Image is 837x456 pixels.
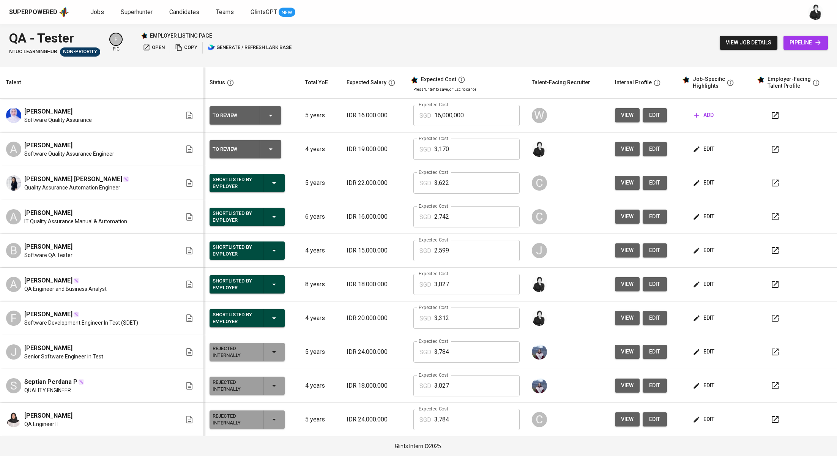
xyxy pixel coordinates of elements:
[251,8,295,17] a: GlintsGPT NEW
[305,212,335,221] p: 6 years
[643,142,667,156] button: edit
[121,8,153,16] span: Superhunter
[694,415,714,424] span: edit
[251,8,277,16] span: GlintsGPT
[649,178,661,188] span: edit
[347,111,401,120] p: IDR 16.000.000
[419,348,431,357] p: SGD
[347,78,386,87] div: Expected Salary
[210,275,285,293] button: Shortlisted by Employer
[694,313,714,323] span: edit
[24,251,73,259] span: Software QA Tester
[305,347,335,357] p: 5 years
[694,212,714,221] span: edit
[59,6,69,18] img: app logo
[208,43,292,52] span: generate / refresh lark base
[691,379,717,393] button: edit
[347,415,401,424] p: IDR 24.000.000
[206,42,293,54] button: lark generate / refresh lark base
[419,314,431,323] p: SGD
[615,108,640,122] button: view
[694,347,714,357] span: edit
[9,48,57,55] span: NTUC LearningHub
[305,415,335,424] p: 5 years
[621,212,634,221] span: view
[419,415,431,424] p: SGD
[720,36,777,50] button: view job details
[24,285,107,293] span: QA Engineer and Business Analyst
[615,345,640,359] button: view
[643,210,667,224] button: edit
[143,43,165,52] span: open
[643,176,667,190] a: edit
[419,246,431,256] p: SGD
[615,277,640,291] button: view
[24,411,73,420] span: [PERSON_NAME]
[213,344,257,360] div: Rejected Internally
[213,276,257,293] div: Shortlisted by Employer
[73,311,79,317] img: magic_wand.svg
[643,379,667,393] button: edit
[210,208,285,226] button: Shortlisted by Employer
[532,344,547,360] img: christine.raharja@glints.com
[615,243,640,257] button: view
[621,110,634,120] span: view
[24,310,73,319] span: [PERSON_NAME]
[691,108,717,122] button: add
[208,44,215,51] img: lark
[305,178,335,188] p: 5 years
[213,144,254,154] div: To Review
[649,415,661,424] span: edit
[173,42,199,54] button: copy
[419,179,431,188] p: SGD
[6,311,21,326] div: F
[347,145,401,154] p: IDR 19.000.000
[347,381,401,390] p: IDR 18.000.000
[643,277,667,291] button: edit
[90,8,104,16] span: Jobs
[213,208,257,225] div: Shortlisted by Employer
[691,176,717,190] button: edit
[109,33,123,46] div: F
[210,343,285,361] button: Rejected Internally
[808,5,823,20] img: medwi@glints.com
[621,279,634,289] span: view
[694,178,714,188] span: edit
[643,412,667,426] button: edit
[621,313,634,323] span: view
[213,175,257,191] div: Shortlisted by Employer
[790,38,822,47] span: pipeline
[347,212,401,221] p: IDR 16.000.000
[216,8,235,17] a: Teams
[783,36,828,50] a: pipeline
[643,108,667,122] a: edit
[694,144,714,154] span: edit
[213,310,257,327] div: Shortlisted by Employer
[6,277,21,292] div: A
[643,311,667,325] a: edit
[6,142,21,157] div: A
[682,76,690,84] img: glints_star.svg
[643,243,667,257] button: edit
[643,345,667,359] a: edit
[532,412,547,427] div: C
[141,42,167,54] button: open
[419,382,431,391] p: SGD
[410,76,418,84] img: glints_star.svg
[615,210,640,224] button: view
[649,381,661,390] span: edit
[615,78,652,87] div: Internal Profile
[216,8,234,16] span: Teams
[419,145,431,154] p: SGD
[305,145,335,154] p: 4 years
[210,241,285,260] button: Shortlisted by Employer
[691,277,717,291] button: edit
[649,110,661,120] span: edit
[694,381,714,390] span: edit
[621,178,634,188] span: view
[347,178,401,188] p: IDR 22.000.000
